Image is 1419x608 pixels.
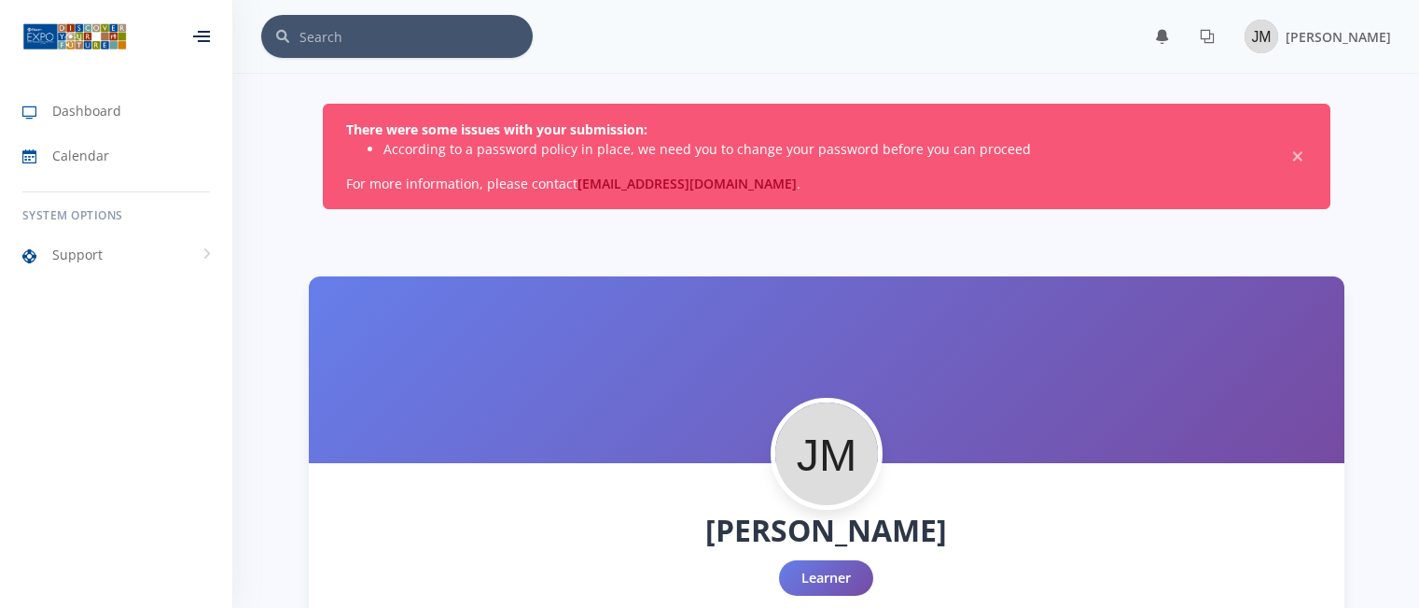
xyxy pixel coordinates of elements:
[779,560,873,596] div: Learner
[52,101,121,120] span: Dashboard
[383,139,1262,159] li: According to a password policy in place, we need you to change your password before you can proceed
[22,21,127,51] img: ...
[577,175,797,192] a: [EMAIL_ADDRESS][DOMAIN_NAME]
[1245,20,1278,53] img: Image placeholder
[22,207,210,224] h6: System Options
[299,15,533,58] input: Search
[52,146,109,165] span: Calendar
[1288,148,1307,166] span: ×
[339,508,1315,553] h1: [PERSON_NAME]
[346,120,647,138] strong: There were some issues with your submission:
[775,403,878,505] img: Profile Picture
[1288,148,1307,166] button: Close
[1286,28,1391,46] span: [PERSON_NAME]
[1230,16,1391,57] a: Image placeholder [PERSON_NAME]
[52,245,103,264] span: Support
[323,104,1330,209] div: For more information, please contact .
